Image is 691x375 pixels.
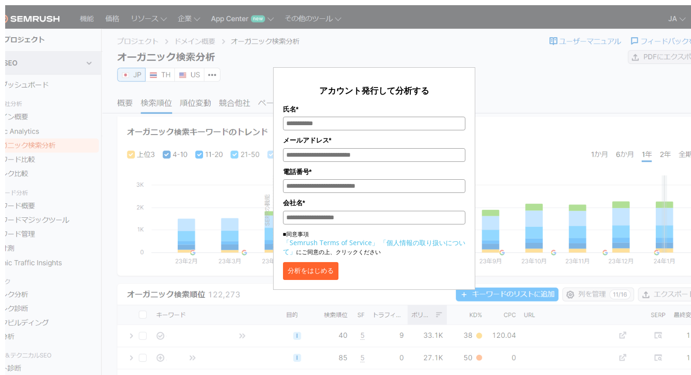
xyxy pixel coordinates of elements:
[283,135,465,145] label: メールアドレス*
[283,238,378,247] a: 「Semrush Terms of Service」
[283,238,465,256] a: 「個人情報の取り扱いについて」
[283,262,338,280] button: 分析をはじめる
[283,167,465,177] label: 電話番号*
[283,230,465,256] p: ■同意事項 にご同意の上、クリックください
[319,85,429,96] span: アカウント発行して分析する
